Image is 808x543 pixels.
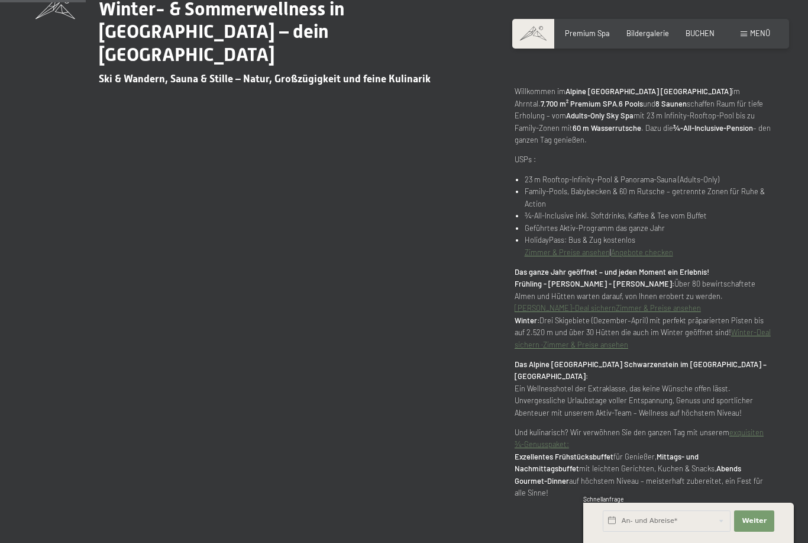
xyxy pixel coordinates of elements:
[525,234,773,258] li: HolidayPass: Bus & Zug kostenlos |
[515,267,709,277] strong: Das ganze Jahr geöffnet – und jeden Moment ein Erlebnis!
[525,173,773,185] li: 23 m Rooftop-Infinity-Pool & Panorama-Sauna (Adults-Only)
[515,279,674,288] strong: Frühling - [PERSON_NAME] - [PERSON_NAME]:
[583,496,624,503] span: Schnellanfrage
[573,123,641,133] strong: 60 m Wasserrutsche
[734,510,774,532] button: Weiter
[611,248,673,257] a: Angebote checken
[515,327,771,349] a: Winter-Deal sichern ·
[515,359,767,381] strong: Das Alpine [GEOGRAPHIC_DATA] Schwarzenstein im [GEOGRAPHIC_DATA] – [GEOGRAPHIC_DATA]:
[525,222,773,234] li: Geführtes Aktiv-Programm das ganze Jahr
[99,73,431,85] span: Ski & Wandern, Sauna & Stille – Natur, Großzügigkeit und feine Kulinarik
[686,28,715,38] a: BUCHEN
[515,303,616,313] a: [PERSON_NAME]-Deal sichern
[525,185,773,210] li: Family-Pools, Babybecken & 60 m Rutsche – getrennte Zonen für Ruhe & Action
[515,316,539,325] strong: Winter:
[515,452,613,461] strong: Exzellentes Frühstücksbuffet
[566,111,634,120] strong: Adults-Only Sky Spa
[742,516,767,526] span: Weiter
[515,464,741,485] strong: Abends Gourmet-Dinner
[525,248,610,257] a: Zimmer & Preise ansehen
[750,28,770,38] span: Menü
[515,358,773,419] p: Ein Wellnesshotel der Extraklasse, das keine Wünsche offen lässt. Unvergessliche Urlaubstage voll...
[655,99,687,108] strong: 8 Saunen
[673,123,753,133] strong: ¾-All-Inclusive-Pension
[616,303,701,313] a: Zimmer & Preise ansehen
[515,85,773,146] p: Willkommen im im Ahrntal. , und schaffen Raum für tiefe Erholung – vom mit 23 m Infinity-Rooftop-...
[515,426,773,499] p: Und kulinarisch? Wir verwöhnen Sie den ganzen Tag mit unserem für Genießer, mit leichten Gerichte...
[515,153,773,165] p: USPs :
[565,86,732,96] strong: Alpine [GEOGRAPHIC_DATA] [GEOGRAPHIC_DATA]
[565,28,610,38] a: Premium Spa
[543,340,628,349] a: Zimmer & Preise ansehen
[626,28,669,38] a: Bildergalerie
[515,266,773,351] p: Über 80 bewirtschaftete Almen und Hütten warten darauf, von Ihnen erobert zu werden. Drei Skigebi...
[619,99,643,108] strong: 6 Pools
[541,99,617,108] strong: 7.700 m² Premium SPA
[525,210,773,221] li: ¾-All-Inclusive inkl. Softdrinks, Kaffee & Tee vom Buffet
